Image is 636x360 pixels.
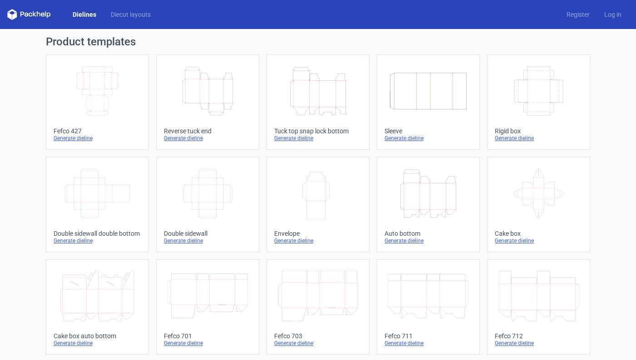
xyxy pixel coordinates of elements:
[54,127,141,135] div: Fefco 427
[266,259,370,355] a: Fefco 703Generate dieline
[164,237,251,244] div: Generate dieline
[164,340,251,347] div: Generate dieline
[54,340,141,347] div: Generate dieline
[377,54,480,150] a: SleeveGenerate dieline
[385,135,472,142] div: Generate dieline
[156,157,259,252] a: Double sidewallGenerate dieline
[274,332,362,340] div: Fefco 703
[54,332,141,340] div: Cake box auto bottom
[274,230,362,237] div: Envelope
[54,230,141,237] div: Double sidewall double bottom
[385,332,472,340] div: Fefco 711
[104,10,158,19] a: Diecut layouts
[487,157,590,252] a: Cake boxGenerate dieline
[46,54,149,150] a: Fefco 427Generate dieline
[495,230,582,237] div: Cake box
[559,10,597,19] a: Register
[164,127,251,135] div: Reverse tuck end
[495,127,582,135] div: Rigid box
[54,135,141,142] div: Generate dieline
[266,157,370,252] a: EnvelopeGenerate dieline
[377,259,480,355] a: Fefco 711Generate dieline
[495,237,582,244] div: Generate dieline
[46,36,591,47] h1: Product templates
[385,230,472,237] div: Auto bottom
[597,10,629,19] a: Log in
[274,135,362,142] div: Generate dieline
[65,10,104,19] a: Dielines
[487,54,590,150] a: Rigid boxGenerate dieline
[274,340,362,347] div: Generate dieline
[495,135,582,142] div: Generate dieline
[487,259,590,355] a: Fefco 712Generate dieline
[164,230,251,237] div: Double sidewall
[266,54,370,150] a: Tuck top snap lock bottomGenerate dieline
[274,127,362,135] div: Tuck top snap lock bottom
[274,237,362,244] div: Generate dieline
[377,157,480,252] a: Auto bottomGenerate dieline
[164,135,251,142] div: Generate dieline
[156,54,259,150] a: Reverse tuck endGenerate dieline
[385,237,472,244] div: Generate dieline
[164,332,251,340] div: Fefco 701
[46,157,149,252] a: Double sidewall double bottomGenerate dieline
[156,259,259,355] a: Fefco 701Generate dieline
[46,259,149,355] a: Cake box auto bottomGenerate dieline
[385,340,472,347] div: Generate dieline
[54,237,141,244] div: Generate dieline
[495,340,582,347] div: Generate dieline
[495,332,582,340] div: Fefco 712
[385,127,472,135] div: Sleeve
